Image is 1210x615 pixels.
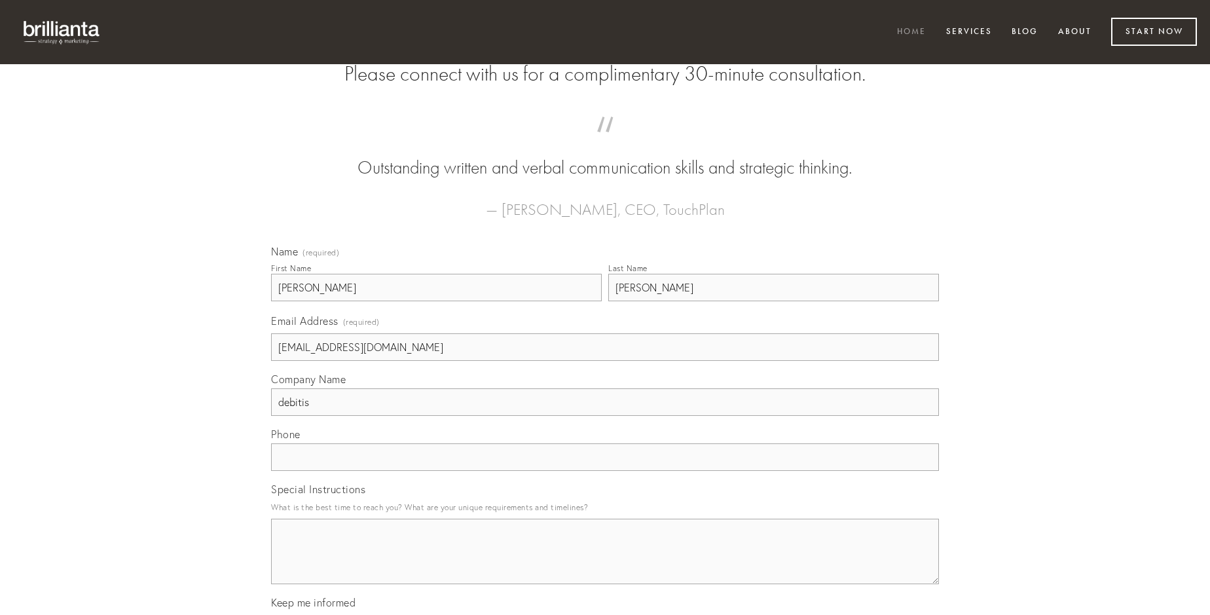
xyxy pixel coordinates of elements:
[292,130,918,181] blockquote: Outstanding written and verbal communication skills and strategic thinking.
[271,498,939,516] p: What is the best time to reach you? What are your unique requirements and timelines?
[1111,18,1197,46] a: Start Now
[938,22,1000,43] a: Services
[343,313,380,331] span: (required)
[1050,22,1100,43] a: About
[292,130,918,155] span: “
[292,181,918,223] figcaption: — [PERSON_NAME], CEO, TouchPlan
[271,373,346,386] span: Company Name
[271,596,356,609] span: Keep me informed
[271,263,311,273] div: First Name
[271,314,339,327] span: Email Address
[271,62,939,86] h2: Please connect with us for a complimentary 30-minute consultation.
[302,249,339,257] span: (required)
[889,22,934,43] a: Home
[271,245,298,258] span: Name
[13,13,111,51] img: brillianta - research, strategy, marketing
[271,428,301,441] span: Phone
[271,483,365,496] span: Special Instructions
[608,263,648,273] div: Last Name
[1003,22,1046,43] a: Blog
